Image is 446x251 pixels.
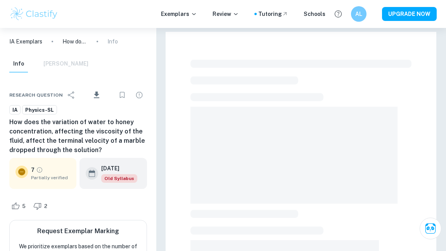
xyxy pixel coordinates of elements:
h6: AL [354,10,363,18]
button: Help and Feedback [332,7,345,21]
button: Ask Clai [420,218,441,239]
div: Bookmark [114,87,130,103]
div: Dislike [31,200,52,212]
div: Download [81,85,113,105]
span: Physics-SL [22,106,57,114]
h6: [DATE] [101,164,131,173]
span: IA [10,106,20,114]
span: Old Syllabus [101,174,137,183]
span: Partially verified [31,174,70,181]
a: Tutoring [258,10,288,18]
h6: How does the variation of water to honey concentration, affecting the viscosity of the fluid, aff... [9,118,147,155]
p: Info [107,37,118,46]
h6: Request Exemplar Marking [37,227,119,236]
p: How does the variation of water to honey concentration, affecting the viscosity of the fluid, aff... [62,37,87,46]
div: Starting from the May 2025 session, the Physics IA requirements have changed. It's OK to refer to... [101,174,137,183]
span: 2 [40,203,52,210]
span: Research question [9,92,63,99]
p: Exemplars [161,10,197,18]
button: UPGRADE NOW [382,7,437,21]
span: 5 [18,203,30,210]
p: Review [213,10,239,18]
img: Clastify logo [9,6,59,22]
button: AL [351,6,366,22]
a: Schools [304,10,325,18]
a: IA [9,105,21,115]
p: 7 [31,166,35,174]
div: Share [64,87,79,103]
div: Like [9,200,30,212]
div: Report issue [131,87,147,103]
a: Physics-SL [22,105,57,115]
a: Grade partially verified [36,166,43,173]
a: IA Exemplars [9,37,42,46]
button: Info [9,55,28,73]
